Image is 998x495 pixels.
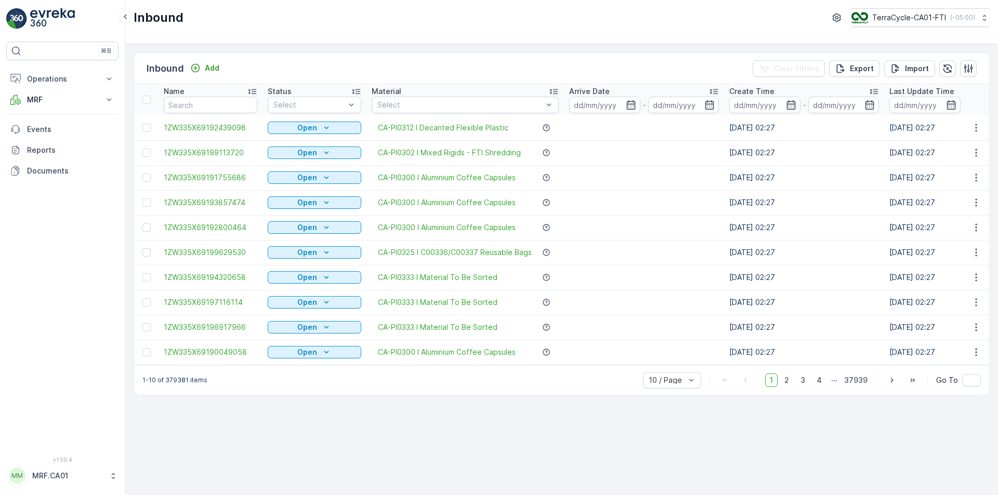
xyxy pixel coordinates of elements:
[950,14,975,22] p: ( -05:00 )
[268,122,361,134] button: Open
[724,240,884,265] td: [DATE] 02:27
[724,265,884,290] td: [DATE] 02:27
[142,173,151,182] div: Toggle Row Selected
[142,124,151,132] div: Toggle Row Selected
[884,60,935,77] button: Import
[773,63,819,74] p: Clear Filters
[134,9,183,26] p: Inbound
[27,95,98,105] p: MRF
[648,97,719,113] input: dd/mm/yyyy
[164,148,257,158] a: 1ZW335X69199113720
[378,247,532,258] a: CA-PI0325 I C00336/C00337 Reusable Bags
[6,465,119,487] button: MMMRF.CA01
[142,298,151,306] div: Toggle Row Selected
[142,223,151,232] div: Toggle Row Selected
[936,375,958,385] span: Go To
[372,86,401,97] p: Material
[164,322,257,332] a: 1ZW335X69196917966
[378,197,516,208] a: CA-PI0300 I Aluminium Coffee Capsules
[142,248,151,257] div: Toggle Row Selected
[724,165,884,190] td: [DATE] 02:27
[851,8,990,27] button: TerraCycle-CA01-FTI(-05:00)
[164,197,257,208] a: 1ZW335X69193857474
[378,322,497,332] a: CA-PI0333 I Material To Be Sorted
[142,149,151,157] div: Toggle Row Selected
[378,347,516,357] a: CA-PI0300 I Aluminium Coffee Capsules
[268,321,361,333] button: Open
[753,60,825,77] button: Clear Filters
[569,86,610,97] p: Arrive Date
[6,89,119,110] button: MRF
[889,97,961,113] input: dd/mm/yyyy
[378,172,516,183] a: CA-PI0300 I Aluminium Coffee Capsules
[164,297,257,307] a: 1ZW335X69197116114
[164,86,185,97] p: Name
[6,160,119,181] a: Documents
[378,297,497,307] a: CA-PI0333 I Material To Be Sorted
[6,119,119,140] a: Events
[164,347,257,357] a: 1ZW335X69190049058
[142,198,151,207] div: Toggle Row Selected
[164,123,257,133] a: 1ZW335X69192439098
[297,322,317,332] p: Open
[32,471,104,481] p: MRF.CA01
[164,97,257,113] input: Search
[297,272,317,283] p: Open
[273,100,345,110] p: Select
[268,346,361,358] button: Open
[808,97,879,113] input: dd/mm/yyyy
[297,172,317,183] p: Open
[205,63,219,73] p: Add
[569,97,640,113] input: dd/mm/yyyy
[268,196,361,209] button: Open
[850,63,874,74] p: Export
[27,166,114,176] p: Documents
[889,86,954,97] p: Last Update Time
[30,8,75,29] img: logo_light-DOdMpM7g.png
[724,115,884,140] td: [DATE] 02:27
[803,99,806,111] p: -
[9,467,25,484] div: MM
[377,100,543,110] p: Select
[297,197,317,208] p: Open
[297,123,317,133] p: Open
[164,222,257,233] a: 1ZW335X69192800464
[378,148,521,158] a: CA-PI0302 I Mixed Rigids - FTI Shredding
[297,148,317,158] p: Open
[297,222,317,233] p: Open
[724,140,884,165] td: [DATE] 02:27
[729,97,800,113] input: dd/mm/yyyy
[101,47,111,55] p: ⌘B
[378,272,497,283] a: CA-PI0333 I Material To Be Sorted
[164,272,257,283] span: 1ZW335X69194320658
[268,221,361,234] button: Open
[724,340,884,365] td: [DATE] 02:27
[164,247,257,258] a: 1ZW335X69199629530
[378,123,508,133] span: CA-PI0312 I Decanted Flexible Plastic
[6,140,119,160] a: Reports
[268,86,292,97] p: Status
[796,373,810,387] span: 3
[268,171,361,184] button: Open
[724,290,884,315] td: [DATE] 02:27
[831,373,837,387] p: ...
[147,61,184,76] p: Inbound
[378,222,516,233] a: CA-PI0300 I Aluminium Coffee Capsules
[186,62,224,74] button: Add
[297,347,317,357] p: Open
[6,457,119,463] span: v 1.50.4
[729,86,774,97] p: Create Time
[164,172,257,183] a: 1ZW335X69191755686
[724,315,884,340] td: [DATE] 02:27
